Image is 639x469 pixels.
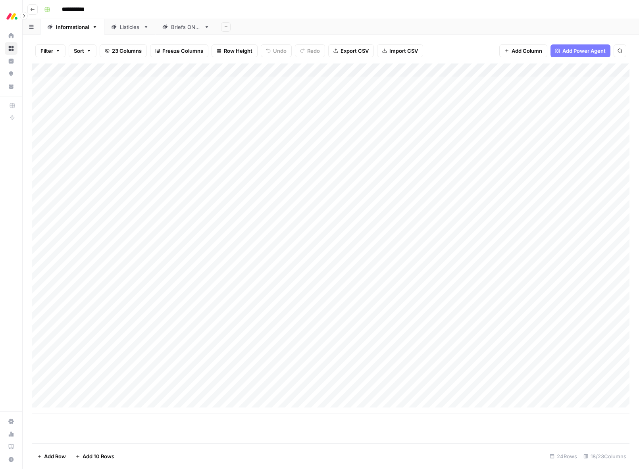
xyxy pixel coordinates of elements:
div: Informational [56,23,89,31]
span: Add Power Agent [562,47,606,55]
div: 24 Rows [547,450,580,463]
span: Sort [74,47,84,55]
span: 23 Columns [112,47,142,55]
a: Usage [5,428,17,440]
a: Browse [5,42,17,55]
span: Add Column [512,47,542,55]
a: Your Data [5,80,17,93]
button: Add 10 Rows [71,450,119,463]
span: Add 10 Rows [83,452,114,460]
a: Opportunities [5,67,17,80]
span: Freeze Columns [162,47,203,55]
a: Listicles [104,19,156,35]
span: Filter [40,47,53,55]
button: Filter [35,44,65,57]
a: Informational [40,19,104,35]
a: Home [5,29,17,42]
button: 23 Columns [100,44,147,57]
div: Briefs ONLY [171,23,201,31]
button: Undo [261,44,292,57]
button: Workspace: Monday.com [5,6,17,26]
a: Briefs ONLY [156,19,216,35]
button: Help + Support [5,453,17,466]
a: Learning Hub [5,440,17,453]
span: Import CSV [389,47,418,55]
button: Import CSV [377,44,423,57]
span: Row Height [224,47,252,55]
button: Add Power Agent [550,44,610,57]
img: Monday.com Logo [5,9,19,23]
button: Redo [295,44,325,57]
button: Row Height [212,44,258,57]
button: Export CSV [328,44,374,57]
span: Redo [307,47,320,55]
button: Freeze Columns [150,44,208,57]
a: Insights [5,55,17,67]
a: Settings [5,415,17,428]
div: 18/23 Columns [580,450,629,463]
button: Add Column [499,44,547,57]
span: Export CSV [341,47,369,55]
div: Listicles [120,23,140,31]
button: Sort [69,44,96,57]
button: Add Row [32,450,71,463]
span: Undo [273,47,287,55]
span: Add Row [44,452,66,460]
